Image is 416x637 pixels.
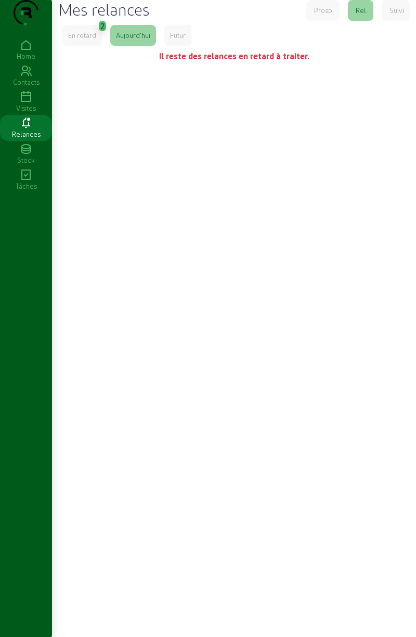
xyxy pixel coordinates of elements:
div: 2 [100,18,105,32]
div: Futur [170,31,186,40]
div: Rel. [356,6,368,15]
div: En retard [68,31,96,40]
div: Aujourd'hui [116,31,150,40]
div: Suivi [389,6,404,15]
div: Prosp. [314,6,334,15]
div: Il reste des relances en retard à traiter. [62,50,406,62]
